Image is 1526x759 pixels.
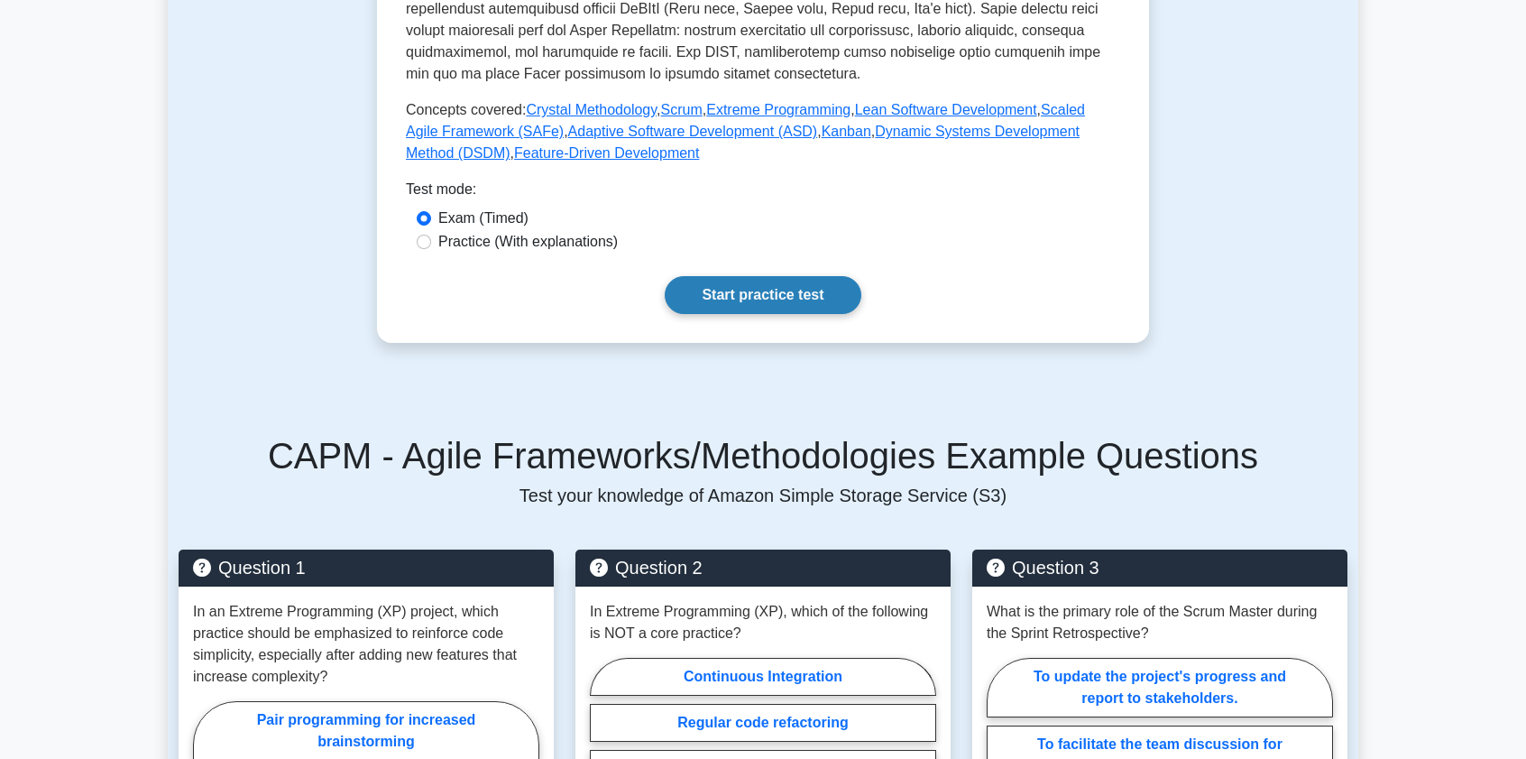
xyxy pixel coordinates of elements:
[706,102,850,117] a: Extreme Programming
[590,658,936,696] label: Continuous Integration
[179,485,1347,506] p: Test your knowledge of Amazon Simple Storage Service (S3)
[661,102,703,117] a: Scrum
[822,124,871,139] a: Kanban
[193,601,539,688] p: In an Extreme Programming (XP) project, which practice should be emphasized to reinforce code sim...
[590,557,936,579] h5: Question 2
[438,231,618,253] label: Practice (With explanations)
[568,124,818,139] a: Adaptive Software Development (ASD)
[193,557,539,579] h5: Question 1
[179,434,1347,477] h5: CAPM - Agile Frameworks/Methodologies Example Questions
[406,99,1120,164] p: Concepts covered: , , , , , , , ,
[406,179,1120,208] div: Test mode:
[526,102,657,117] a: Crystal Methodology
[438,208,529,229] label: Exam (Timed)
[987,557,1333,579] h5: Question 3
[987,658,1333,717] label: To update the project's progress and report to stakeholders.
[590,704,936,742] label: Regular code refactoring
[665,276,860,314] a: Start practice test
[987,601,1333,644] p: What is the primary role of the Scrum Master during the Sprint Retrospective?
[514,145,699,161] a: Feature-Driven Development
[590,601,936,644] p: In Extreme Programming (XP), which of the following is NOT a core practice?
[855,102,1037,117] a: Lean Software Development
